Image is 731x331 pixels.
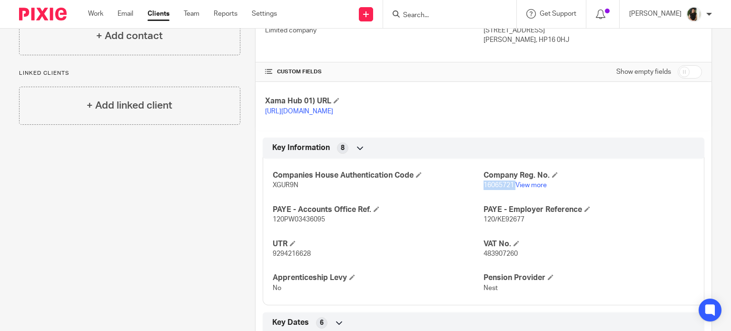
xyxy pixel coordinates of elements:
h4: + Add linked client [87,98,172,113]
p: [STREET_ADDRESS] [484,26,702,35]
a: [URL][DOMAIN_NAME] [265,108,333,115]
span: Key Information [272,143,330,153]
span: No [273,285,281,291]
h4: VAT No. [484,239,694,249]
span: 120/KE92677 [484,216,524,223]
span: 16065721 [484,182,514,189]
span: XGUR9N [273,182,298,189]
p: Limited company [265,26,484,35]
h4: PAYE - Accounts Office Ref. [273,205,484,215]
img: Janice%20Tang.jpeg [686,7,701,22]
a: Clients [148,9,169,19]
a: Reports [214,9,237,19]
span: 120PW03436095 [273,216,325,223]
a: Email [118,9,133,19]
h4: CUSTOM FIELDS [265,68,484,76]
h4: Companies House Authentication Code [273,171,484,181]
a: View more [515,182,547,189]
a: Work [88,9,103,19]
a: Settings [252,9,277,19]
h4: UTR [273,239,484,249]
span: 483907260 [484,251,518,257]
p: [PERSON_NAME] [629,9,682,19]
span: 9294216628 [273,251,311,257]
span: Key Dates [272,318,309,328]
span: Nest [484,285,498,291]
a: Team [184,9,199,19]
h4: + Add contact [96,29,163,43]
h4: Xama Hub 01) URL [265,96,484,106]
img: Pixie [19,8,67,20]
span: 6 [320,318,324,328]
h4: Company Reg. No. [484,171,694,181]
span: Get Support [540,10,576,17]
label: Show empty fields [616,67,671,77]
p: Linked clients [19,70,240,77]
h4: Apprenticeship Levy [273,273,484,283]
h4: PAYE - Employer Reference [484,205,694,215]
h4: Pension Provider [484,273,694,283]
span: 8 [341,143,345,153]
p: [PERSON_NAME], HP16 0HJ [484,35,702,45]
input: Search [402,11,488,20]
